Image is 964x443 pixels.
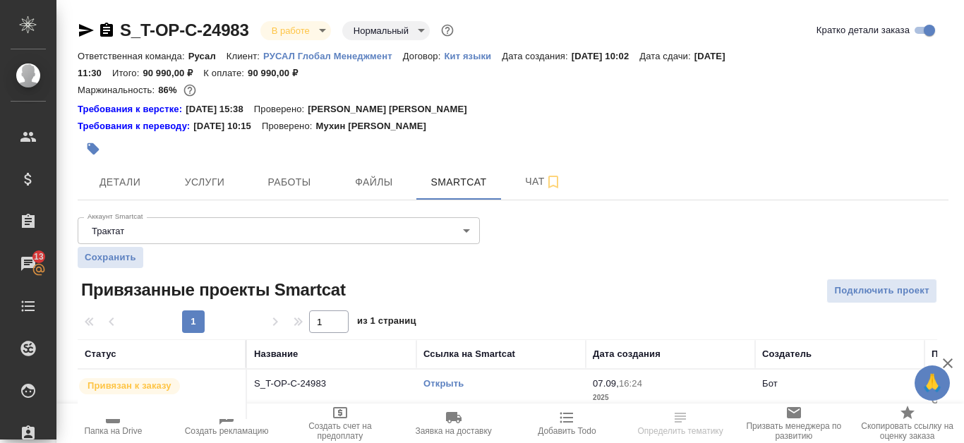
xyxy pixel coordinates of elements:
button: Призвать менеджера по развитию [737,403,851,443]
p: К оплате: [203,68,248,78]
span: Услуги [171,174,239,191]
div: Нажми, чтобы открыть папку с инструкцией [78,119,193,133]
p: Итого: [112,68,143,78]
span: 13 [25,250,52,264]
a: Кит языки [444,49,502,61]
span: Создать рекламацию [185,426,269,436]
p: 86% [158,85,180,95]
div: Нажми, чтобы открыть папку с инструкцией [78,102,186,116]
span: Папка на Drive [84,426,142,436]
button: Скопировать ссылку на оценку заказа [850,403,964,443]
p: [DATE] 10:15 [193,119,262,133]
p: Договор: [403,51,445,61]
button: 10920.00 RUB; [181,81,199,99]
p: [DATE] 10:02 [572,51,640,61]
span: Детали [86,174,154,191]
p: РУСАЛ Глобал Менеджмент [263,51,403,61]
a: РУСАЛ Глобал Менеджмент [263,49,403,61]
span: Файлы [340,174,408,191]
span: Создать счет на предоплату [292,421,389,441]
span: Добавить Todo [538,426,596,436]
p: 16:24 [619,378,642,389]
button: Скопировать ссылку [98,22,115,39]
button: Создать счет на предоплату [284,403,397,443]
div: Ссылка на Smartcat [423,347,515,361]
span: 🙏 [920,368,944,398]
span: Кратко детали заказа [817,23,910,37]
span: Чат [510,173,577,190]
a: Требования к переводу: [78,119,193,133]
button: Доп статусы указывают на важность/срочность заказа [438,21,457,40]
p: Бот [762,378,778,389]
div: В работе [342,21,430,40]
button: Добавить тэг [78,133,109,164]
button: Создать рекламацию [170,403,284,443]
p: S_T-OP-C-24983 [254,377,409,391]
span: Подключить проект [834,283,929,299]
button: Папка на Drive [56,403,170,443]
p: [PERSON_NAME] [PERSON_NAME] [308,102,478,116]
div: В работе [260,21,331,40]
p: Дата сдачи: [639,51,694,61]
div: Название [254,347,298,361]
p: Проверено: [262,119,316,133]
span: из 1 страниц [357,312,416,333]
p: Проверено: [254,102,308,116]
div: Создатель [762,347,812,361]
span: Заявка на доставку [415,426,491,436]
button: Определить тематику [624,403,737,443]
p: Ответственная команда: [78,51,188,61]
p: 90 990,00 ₽ [248,68,308,78]
span: Сохранить [85,250,136,265]
button: Нормальный [349,25,413,37]
button: Скопировать ссылку для ЯМессенджера [78,22,95,39]
p: 90 990,00 ₽ [143,68,203,78]
p: Русал [188,51,227,61]
p: Кит языки [444,51,502,61]
p: Клиент: [227,51,263,61]
a: Открыть [423,378,464,389]
button: В работе [267,25,314,37]
button: Подключить проект [826,279,937,303]
p: [DATE] 15:38 [186,102,254,116]
a: Требования к верстке: [78,102,186,116]
a: S_T-OP-C-24983 [120,20,249,40]
svg: Подписаться [545,174,562,190]
button: Добавить Todo [510,403,624,443]
p: 2025 [593,391,748,405]
span: Скопировать ссылку на оценку заказа [859,421,956,441]
span: Привязанные проекты Smartcat [78,279,346,301]
button: Заявка на доставку [397,403,510,443]
button: Сохранить [78,247,143,268]
div: Трактат [78,217,480,244]
span: Призвать менеджера по развитию [746,421,843,441]
div: Дата создания [593,347,661,361]
p: Мухин [PERSON_NAME] [315,119,437,133]
p: 07.09, [593,378,619,389]
p: Привязан к заказу [88,379,171,393]
span: Определить тематику [637,426,723,436]
a: 13 [4,246,53,281]
span: Smartcat [425,174,493,191]
button: Трактат [88,225,128,237]
p: Маржинальность: [78,85,158,95]
span: Работы [255,174,323,191]
button: 🙏 [915,365,950,401]
div: Статус [85,347,116,361]
p: Дата создания: [502,51,571,61]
